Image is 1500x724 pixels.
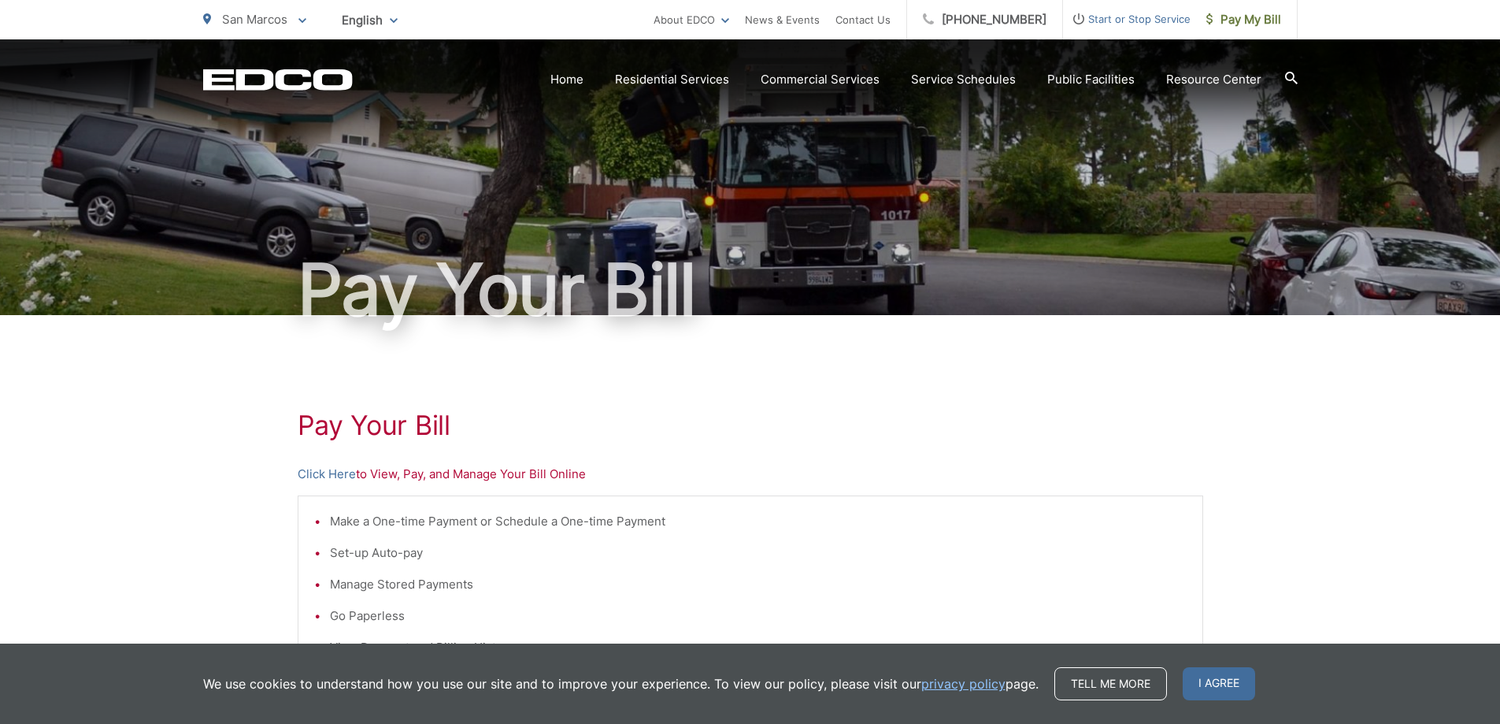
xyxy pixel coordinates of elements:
[330,512,1187,531] li: Make a One-time Payment or Schedule a One-time Payment
[298,410,1203,441] h1: Pay Your Bill
[1054,667,1167,700] a: Tell me more
[330,575,1187,594] li: Manage Stored Payments
[1047,70,1135,89] a: Public Facilities
[203,69,353,91] a: EDCD logo. Return to the homepage.
[550,70,583,89] a: Home
[835,10,891,29] a: Contact Us
[911,70,1016,89] a: Service Schedules
[298,465,1203,484] p: to View, Pay, and Manage Your Bill Online
[203,674,1039,693] p: We use cookies to understand how you use our site and to improve your experience. To view our pol...
[330,607,1187,626] li: Go Paperless
[298,465,356,484] a: Click Here
[203,251,1298,329] h1: Pay Your Bill
[745,10,820,29] a: News & Events
[921,674,1006,693] a: privacy policy
[654,10,729,29] a: About EDCO
[761,70,880,89] a: Commercial Services
[1183,667,1255,700] span: I agree
[1166,70,1261,89] a: Resource Center
[1206,10,1281,29] span: Pay My Bill
[330,638,1187,657] li: View Payment and Billing History
[330,6,409,34] span: English
[330,544,1187,562] li: Set-up Auto-pay
[615,70,729,89] a: Residential Services
[222,12,287,27] span: San Marcos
